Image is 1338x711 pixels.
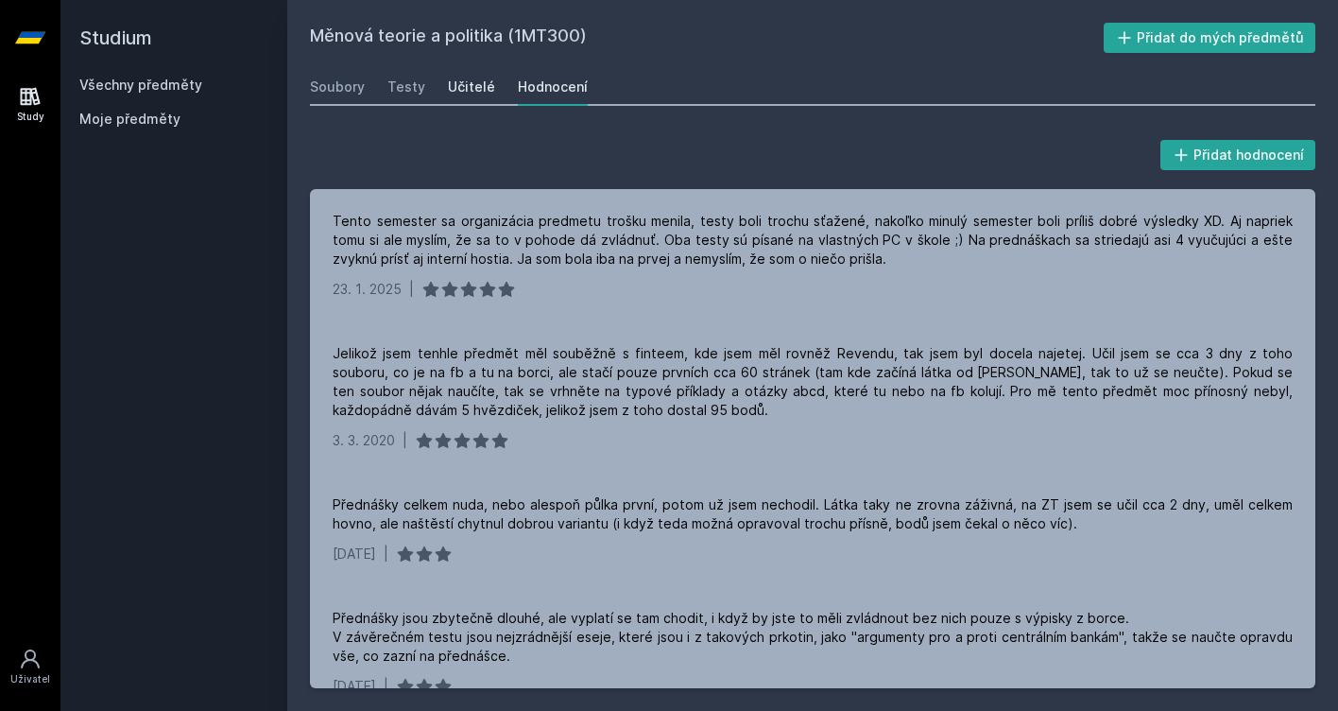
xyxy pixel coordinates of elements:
a: Soubory [310,68,365,106]
div: | [384,677,388,696]
div: Soubory [310,78,365,96]
div: Testy [387,78,425,96]
div: | [403,431,407,450]
a: Učitelé [448,68,495,106]
button: Přidat do mých předmětů [1104,23,1316,53]
div: Hodnocení [518,78,588,96]
div: Tento semester sa organizácia predmetu trošku menila, testy boli trochu sťažené, nakoľko minulý s... [333,212,1293,269]
a: Testy [387,68,425,106]
button: Přidat hodnocení [1160,140,1316,170]
div: Uživatel [10,672,50,686]
div: 23. 1. 2025 [333,280,402,299]
div: Přednášky celkem nuda, nebo alespoň půlka první, potom už jsem nechodil. Látka taky ne zrovna záž... [333,495,1293,533]
div: | [409,280,414,299]
div: Jelikož jsem tenhle předmět měl souběžně s finteem, kde jsem měl rovněž Revendu, tak jsem byl doc... [333,344,1293,420]
div: Study [17,110,44,124]
div: Učitelé [448,78,495,96]
div: [DATE] [333,545,376,564]
div: 3. 3. 2020 [333,431,395,450]
h2: Měnová teorie a politika (1MT300) [310,23,1104,53]
span: Moje předměty [79,110,180,129]
a: Study [4,76,57,133]
a: Uživatel [4,638,57,696]
a: Hodnocení [518,68,588,106]
div: | [384,545,388,564]
div: Přednášky jsou zbytečně dlouhé, ale vyplatí se tam chodit, i když by jste to měli zvládnout bez n... [333,609,1293,666]
div: [DATE] [333,677,376,696]
a: Všechny předměty [79,77,202,93]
